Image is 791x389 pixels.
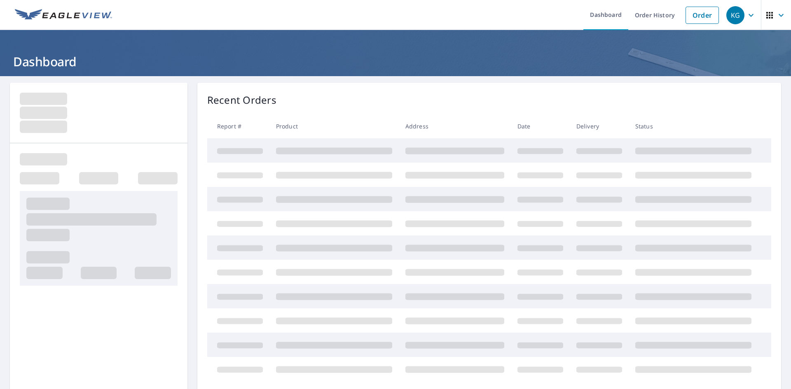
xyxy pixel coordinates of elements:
th: Date [511,114,570,138]
th: Address [399,114,511,138]
img: EV Logo [15,9,112,21]
h1: Dashboard [10,53,781,70]
a: Order [686,7,719,24]
th: Delivery [570,114,629,138]
p: Recent Orders [207,93,276,107]
th: Status [629,114,758,138]
div: KG [726,6,744,24]
th: Product [269,114,399,138]
th: Report # [207,114,269,138]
